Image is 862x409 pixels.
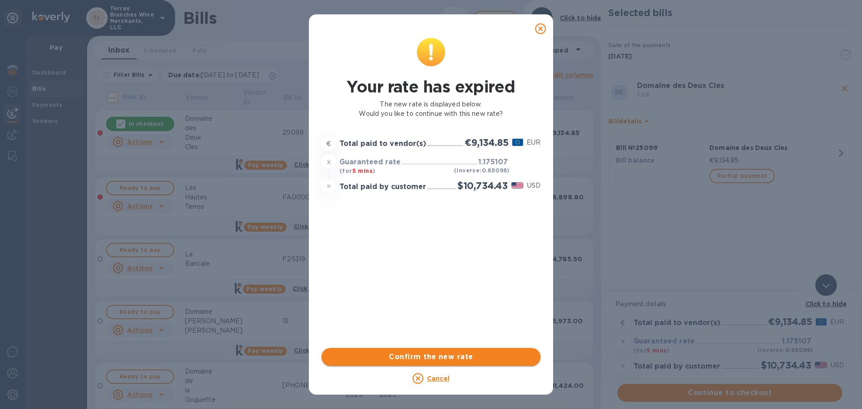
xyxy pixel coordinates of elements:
[339,183,426,191] h3: Total paid by customer
[321,348,541,366] button: Confirm the new rate
[511,182,523,189] img: USD
[427,375,449,382] u: Cancel
[527,181,541,190] p: USD
[457,180,508,191] h2: $10,734.43
[321,77,541,96] h1: Your rate has expired
[321,100,541,119] p: The new rate is displayed below. Would you like to continue with this new rate?
[329,352,533,362] span: Confirm the new rate
[478,158,508,167] h3: 1.175107
[321,179,336,194] div: =
[527,138,541,147] p: EUR
[339,140,426,148] h3: Total paid to vendor(s)
[465,137,508,148] h2: €9,134.85
[352,167,373,174] span: 5 mins
[339,167,375,174] b: (for )
[339,158,400,167] h3: Guaranteed rate
[326,140,331,147] strong: €
[454,167,510,174] b: (inverse: 0.85098 )
[321,154,336,169] div: x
